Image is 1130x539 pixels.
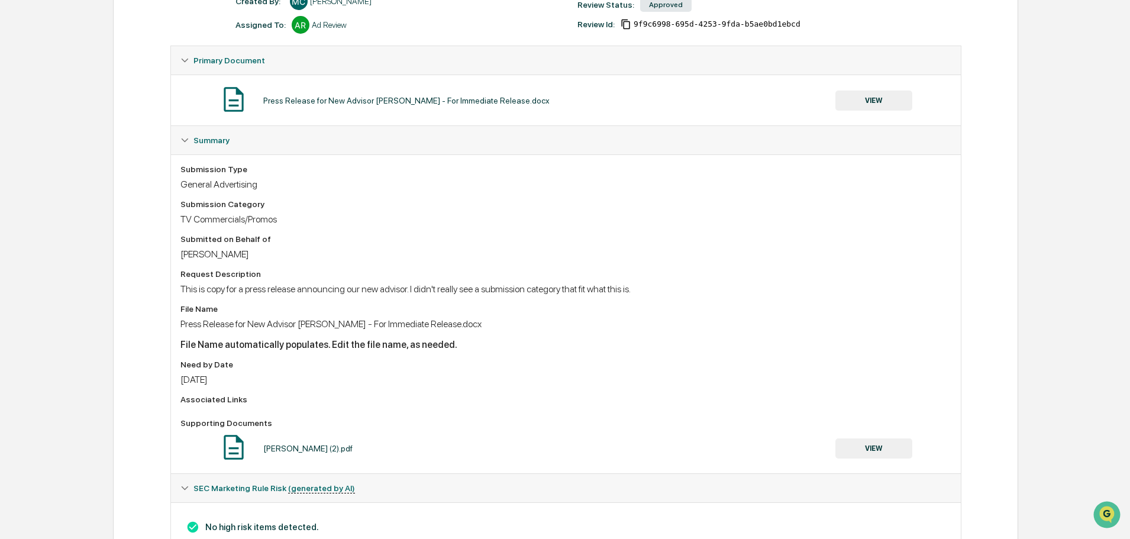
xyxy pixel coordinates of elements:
[40,91,194,102] div: Start new chat
[180,234,951,244] div: Submitted on Behalf of
[180,164,951,174] div: Submission Type
[180,360,951,369] div: Need by Date
[83,200,143,209] a: Powered byPylon
[219,85,248,114] img: Document Icon
[312,20,347,30] div: Ad Review
[263,444,353,453] div: [PERSON_NAME] (2).pdf
[7,167,79,188] a: 🔎Data Lookup
[118,201,143,209] span: Pylon
[193,135,230,145] span: Summary
[193,483,355,493] span: SEC Marketing Rule Risk
[180,521,951,534] h3: No high risk items detected.
[180,318,951,330] div: Press Release for New Advisor [PERSON_NAME] - For Immediate Release.docx
[12,25,215,44] p: How can we help?
[835,438,912,459] button: VIEW
[180,395,951,404] div: Associated Links
[24,149,76,161] span: Preclearance
[180,199,951,209] div: Submission Category
[180,214,951,225] div: TV Commercials/Promos
[171,154,961,473] div: Summary
[12,150,21,160] div: 🖐️
[180,374,951,385] div: [DATE]
[180,283,951,295] div: This is copy for a press release announcing our new advisor. I didn't really see a submission cat...
[263,96,550,105] div: Press Release for New Advisor [PERSON_NAME] - For Immediate Release.docx
[219,433,248,462] img: Document Icon
[171,126,961,154] div: Summary
[98,149,147,161] span: Attestations
[180,339,951,350] div: File Name automatically populates. Edit the file name, as needed.
[171,75,961,125] div: Primary Document
[634,20,800,29] span: 9f9c6998-695d-4253-9fda-b5ae0bd1ebcd
[180,269,951,279] div: Request Description
[7,144,81,166] a: 🖐️Preclearance
[577,20,615,29] div: Review Id:
[12,91,33,112] img: 1746055101610-c473b297-6a78-478c-a979-82029cc54cd1
[24,172,75,183] span: Data Lookup
[86,150,95,160] div: 🗄️
[1092,500,1124,532] iframe: Open customer support
[180,248,951,260] div: [PERSON_NAME]
[180,179,951,190] div: General Advertising
[12,173,21,182] div: 🔎
[40,102,150,112] div: We're available if you need us!
[81,144,151,166] a: 🗄️Attestations
[171,474,961,502] div: SEC Marketing Rule Risk (generated by AI)
[193,56,265,65] span: Primary Document
[288,483,355,493] u: (generated by AI)
[292,16,309,34] div: AR
[235,20,286,30] div: Assigned To:
[180,418,951,428] div: Supporting Documents
[171,46,961,75] div: Primary Document
[201,94,215,108] button: Start new chat
[180,304,951,314] div: File Name
[835,91,912,111] button: VIEW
